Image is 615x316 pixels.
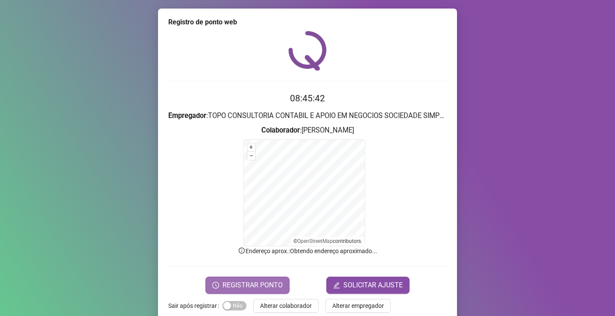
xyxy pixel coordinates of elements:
h3: : [PERSON_NAME] [168,125,447,136]
span: edit [333,282,340,289]
span: Alterar colaborador [260,301,312,310]
span: Alterar empregador [332,301,384,310]
span: REGISTRAR PONTO [223,280,283,290]
button: REGISTRAR PONTO [205,277,290,294]
button: Alterar colaborador [253,299,319,313]
button: Alterar empregador [325,299,391,313]
button: editSOLICITAR AJUSTE [326,277,410,294]
img: QRPoint [288,31,327,71]
time: 08:45:42 [290,93,325,103]
label: Sair após registrar [168,299,223,313]
button: + [247,143,255,151]
a: OpenStreetMap [297,238,333,244]
span: SOLICITAR AJUSTE [343,280,403,290]
span: info-circle [238,247,246,254]
li: © contributors. [293,238,362,244]
h3: : TOPO CONSULTORIA CONTABIL E APOIO EM NEGOCIOS SOCIEDADE SIMPLES [168,110,447,121]
div: Registro de ponto web [168,17,447,27]
strong: Colaborador [261,126,300,134]
span: clock-circle [212,282,219,289]
strong: Empregador [168,112,206,120]
button: – [247,152,255,160]
p: Endereço aprox. : Obtendo endereço aproximado... [168,246,447,256]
